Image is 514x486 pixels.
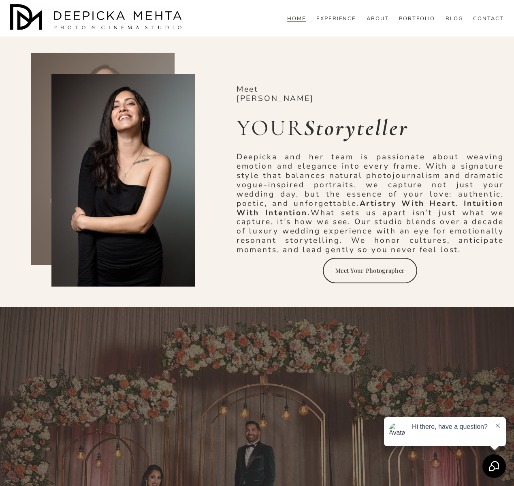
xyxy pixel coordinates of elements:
[316,15,356,22] a: EXPERIENCE
[399,15,435,22] a: PORTFOLIO
[367,15,389,22] a: ABOUT
[473,15,504,22] a: CONTACT
[237,198,504,218] strong: Artistry With Heart. Intuition With Intention.
[323,258,417,283] a: Meet Your Photographer
[237,152,504,255] p: Deepicka and her team is passionate about weaving emotion and elegance into every frame. With a s...
[446,16,463,22] span: BLOG
[287,15,306,22] a: HOME
[304,114,409,141] em: Storyteller
[237,85,319,103] p: Meet [PERSON_NAME]
[10,4,184,32] img: Austin Wedding Photographer - Deepicka Mehta Photography &amp; Cinematography
[237,114,504,142] h1: YOUR
[446,15,463,22] a: folder dropdown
